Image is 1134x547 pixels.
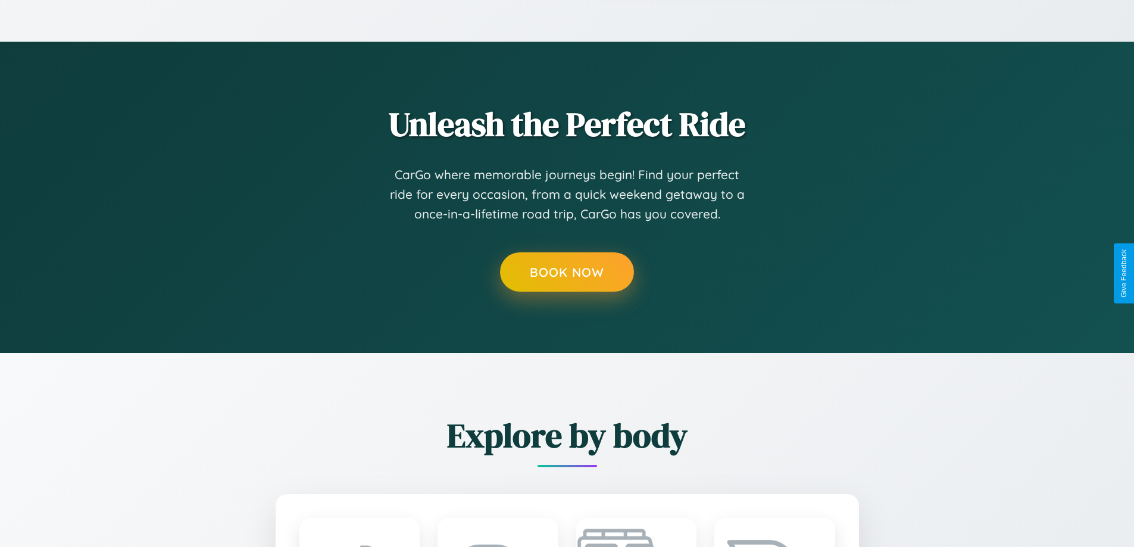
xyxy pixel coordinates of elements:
button: Book Now [500,252,634,292]
div: Give Feedback [1120,249,1128,298]
p: CarGo where memorable journeys begin! Find your perfect ride for every occasion, from a quick wee... [389,165,746,224]
h2: Explore by body [210,412,924,458]
h2: Unleash the Perfect Ride [210,101,924,147]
